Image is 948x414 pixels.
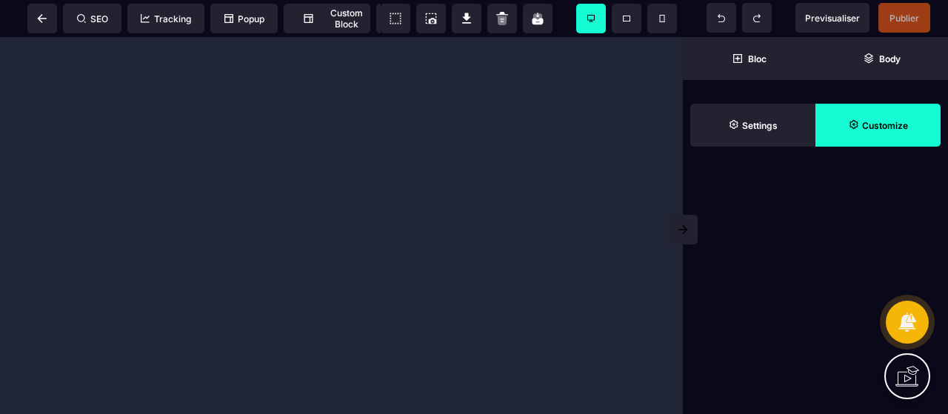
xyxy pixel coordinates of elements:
[141,13,191,24] span: Tracking
[381,4,410,33] span: View components
[224,13,264,24] span: Popup
[416,4,446,33] span: Screenshot
[815,37,948,80] span: Open Layer Manager
[879,53,901,64] strong: Body
[742,120,778,131] strong: Settings
[862,120,908,131] strong: Customize
[748,53,767,64] strong: Bloc
[795,3,869,33] span: Preview
[805,13,860,24] span: Previsualiser
[690,104,815,147] span: Settings
[683,37,815,80] span: Open Blocks
[77,13,108,24] span: SEO
[889,13,919,24] span: Publier
[291,7,363,30] span: Custom Block
[815,104,941,147] span: Open Style Manager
